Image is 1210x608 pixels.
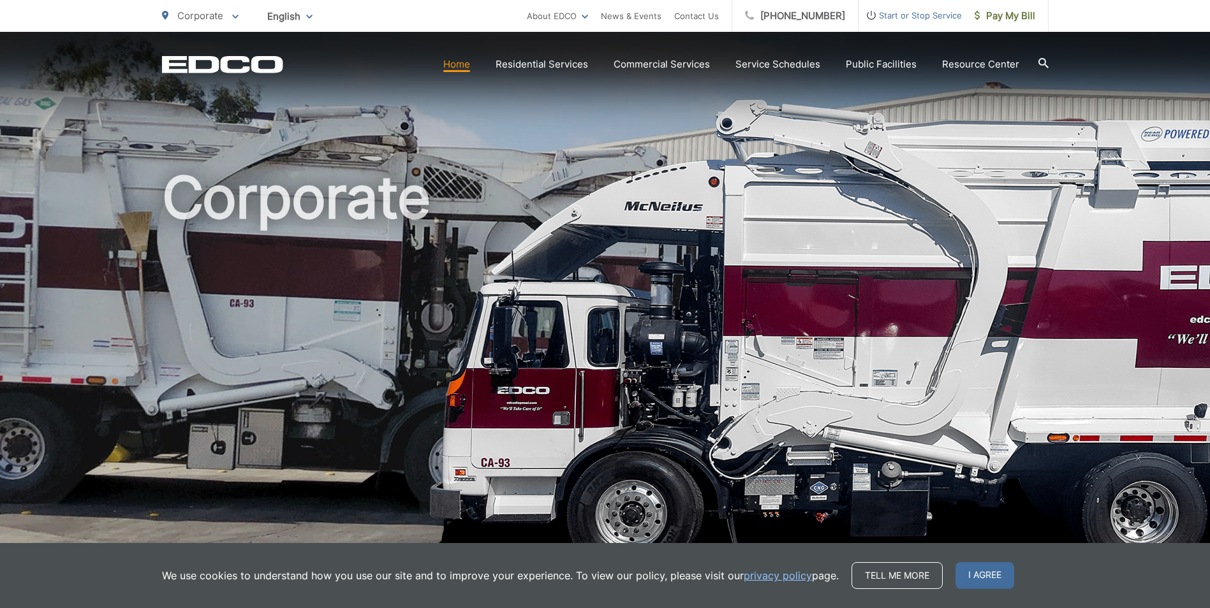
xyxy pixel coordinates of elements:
[614,57,710,72] a: Commercial Services
[955,562,1014,589] span: I agree
[496,57,588,72] a: Residential Services
[162,55,283,73] a: EDCD logo. Return to the homepage.
[846,57,917,72] a: Public Facilities
[443,57,470,72] a: Home
[942,57,1019,72] a: Resource Center
[162,166,1049,569] h1: Corporate
[601,8,661,24] a: News & Events
[975,8,1035,24] span: Pay My Bill
[674,8,719,24] a: Contact Us
[527,8,588,24] a: About EDCO
[852,562,943,589] a: Tell me more
[162,568,839,583] p: We use cookies to understand how you use our site and to improve your experience. To view our pol...
[177,10,223,22] span: Corporate
[744,568,812,583] a: privacy policy
[258,5,322,27] span: English
[735,57,820,72] a: Service Schedules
